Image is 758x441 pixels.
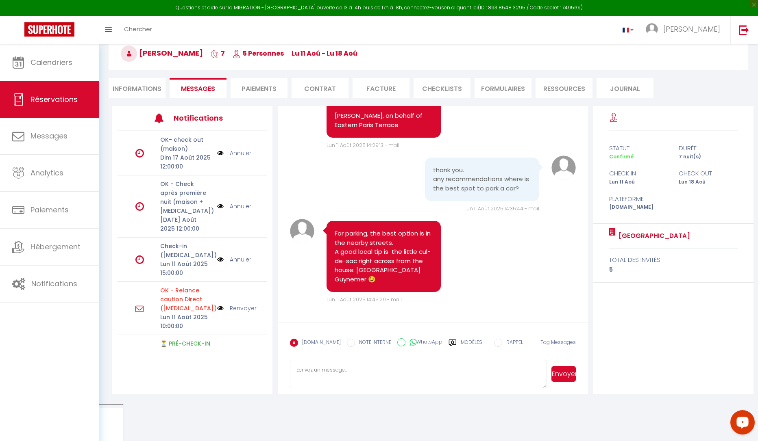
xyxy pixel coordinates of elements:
span: Messages [181,84,215,93]
p: Lun 11 Août 2025 10:00:00 [160,313,212,331]
div: Mots-clés [101,48,124,53]
label: RAPPEL [502,339,523,348]
span: lu 11 Aoû - lu 18 Aoû [292,49,357,58]
div: check out [673,169,743,178]
li: Paiements [231,78,288,98]
span: Messages [30,131,68,141]
span: Tag Messages [540,339,576,346]
p: [DATE] Août 2025 12:00:00 [160,215,212,233]
span: Lun 11 Août 2025 14:45:29 - mail [327,296,402,303]
div: Lun 18 Aoû [673,178,743,186]
pre: For parking, the best option is in the nearby streets. A good local tip is the little cul-de-sac ... [335,229,433,284]
li: FORMULAIRES [475,78,531,98]
h3: Notifications [174,109,236,127]
a: ... [PERSON_NAME] [640,16,730,44]
div: 5 [609,265,737,275]
div: Domaine: [DOMAIN_NAME] [21,21,92,28]
img: website_grey.svg [13,21,20,28]
div: statut [604,143,673,153]
label: NOTE INTERNE [355,339,391,348]
a: Annuler [230,255,251,264]
p: Motif d'échec d'envoi [160,286,212,313]
a: Annuler [230,149,251,158]
div: total des invités [609,255,737,265]
div: Domaine [42,48,63,53]
a: Chercher [118,16,158,44]
img: NO IMAGE [217,255,224,264]
span: Lun 11 Août 2025 14:35:44 - mail [464,205,539,212]
img: tab_keywords_by_traffic_grey.svg [92,47,99,54]
li: Journal [597,78,653,98]
p: Check-in ([MEDICAL_DATA]) [160,242,212,259]
span: Notifications [31,279,77,289]
p: Dim 17 Août 2025 12:00:00 [160,153,212,171]
span: Confirmé [609,153,634,160]
div: [DOMAIN_NAME] [604,203,673,211]
div: durée [673,143,743,153]
img: tab_domain_overview_orange.svg [33,47,39,54]
div: check in [604,169,673,178]
li: Ressources [536,78,592,98]
li: Facture [353,78,409,98]
li: Informations [109,78,166,98]
span: [PERSON_NAME] [663,24,720,34]
div: v 4.0.24 [23,13,40,19]
span: Calendriers [30,57,72,67]
iframe: LiveChat chat widget [724,407,758,441]
p: ⏳ PRÉ-CHECK-IN – MAISON/T3 [160,339,212,357]
pre: thank you. any recommendations where is the best spot to park a car? [433,166,531,193]
span: 7 [211,49,225,58]
li: CHECKLISTS [414,78,470,98]
a: en cliquant ici [444,4,478,11]
img: NO IMAGE [217,202,224,211]
button: Envoyer [551,366,576,382]
img: Super Booking [24,22,74,37]
img: ... [646,23,658,35]
label: WhatsApp [405,338,442,347]
div: Plateforme [604,194,673,204]
span: Lun 11 Août 2025 14:29:13 - mail [327,142,399,149]
li: Contrat [292,78,349,98]
div: Lun 11 Aoû [604,178,673,186]
div: 7 nuit(s) [673,153,743,161]
span: Chercher [124,25,152,33]
a: [GEOGRAPHIC_DATA] [616,231,690,241]
img: avatar.png [290,219,314,243]
label: Modèles [461,339,482,353]
span: 5 Personnes [233,49,284,58]
span: [PERSON_NAME] [121,48,203,58]
p: OK - Check après première nuit (maison + [MEDICAL_DATA]) [160,179,212,215]
a: Annuler [230,202,251,211]
span: Paiements [30,205,69,215]
span: Analytics [30,168,63,178]
img: avatar.png [551,156,576,180]
img: NO IMAGE [217,304,224,313]
p: OK- check out (maison) [160,135,212,153]
img: logout [739,25,749,35]
span: Hébergement [30,242,81,252]
label: [DOMAIN_NAME] [298,339,341,348]
a: Renvoyer [230,304,257,313]
p: Lun 11 Août 2025 15:00:00 [160,259,212,277]
span: Réservations [30,94,78,104]
img: NO IMAGE [217,149,224,158]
